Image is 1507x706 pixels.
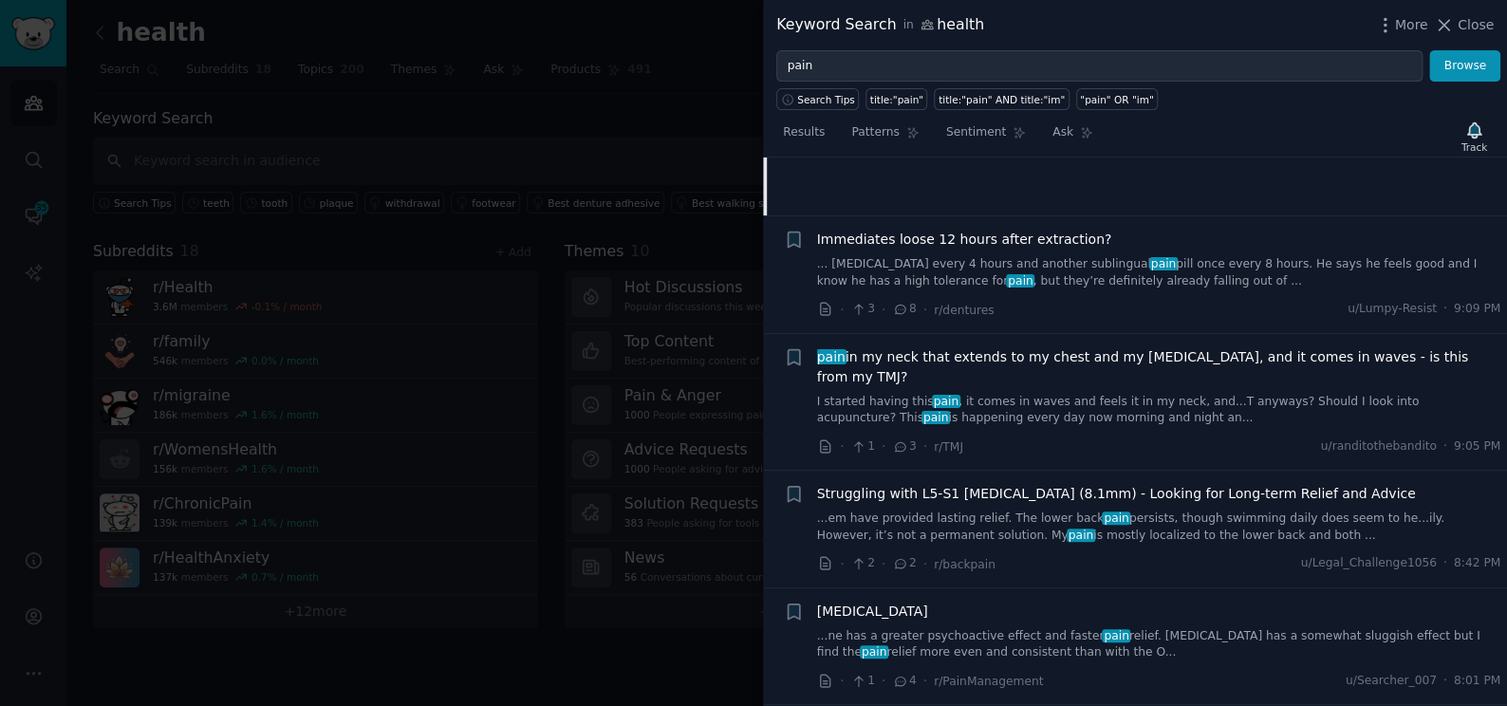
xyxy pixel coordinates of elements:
[921,411,950,424] span: pain
[1455,117,1494,157] button: Track
[1454,301,1500,318] span: 9:09 PM
[815,349,847,364] span: pain
[776,118,831,157] a: Results
[1006,274,1034,288] span: pain
[946,124,1006,141] span: Sentiment
[817,484,1416,504] a: Struggling with L5-S1 [MEDICAL_DATA] (8.1mm) - Looking for Long-term Relief and Advice
[797,93,855,106] span: Search Tips
[1052,124,1073,141] span: Ask
[882,671,885,691] span: ·
[850,438,874,455] span: 1
[776,13,984,37] div: Keyword Search health
[1443,555,1447,572] span: ·
[817,347,1501,387] span: in my neck that extends to my chest and my [MEDICAL_DATA], and it comes in waves - is this from m...
[923,671,927,691] span: ·
[865,88,927,110] a: title:"pain"
[882,554,885,574] span: ·
[776,50,1423,83] input: Try a keyword related to your business
[1434,15,1494,35] button: Close
[1458,15,1494,35] span: Close
[1076,88,1158,110] a: "pain" OR "im"
[817,511,1501,544] a: ...em have provided lasting relief. The lower backpainpersists, though swimming daily does seem t...
[1149,257,1178,270] span: pain
[892,555,916,572] span: 2
[840,300,844,320] span: ·
[892,301,916,318] span: 8
[1443,673,1447,690] span: ·
[1348,301,1437,318] span: u/Lumpy-Resist
[934,440,963,454] span: r/TMJ
[923,437,927,456] span: ·
[840,671,844,691] span: ·
[892,438,916,455] span: 3
[1461,140,1487,154] div: Track
[934,88,1069,110] a: title:"pain" AND title:"im"
[1346,673,1437,690] span: u/Searcher_007
[1046,118,1100,157] a: Ask
[1102,511,1130,525] span: pain
[934,304,995,317] span: r/dentures
[870,93,923,106] div: title:"pain"
[776,88,859,110] button: Search Tips
[923,554,927,574] span: ·
[845,118,925,157] a: Patterns
[817,394,1501,427] a: I started having thispain, it comes in waves and feels it in my neck, and...T anyways? Should I l...
[892,673,916,690] span: 4
[850,555,874,572] span: 2
[817,347,1501,387] a: painin my neck that extends to my chest and my [MEDICAL_DATA], and it comes in waves - is this fr...
[1102,629,1130,642] span: pain
[817,602,928,622] a: [MEDICAL_DATA]
[840,437,844,456] span: ·
[939,93,1065,106] div: title:"pain" AND title:"im"
[932,395,960,408] span: pain
[850,301,874,318] span: 3
[1454,438,1500,455] span: 9:05 PM
[783,124,825,141] span: Results
[817,256,1501,289] a: ... [MEDICAL_DATA] every 4 hours and another sublingualpainpill once every 8 hours. He says he fe...
[851,124,899,141] span: Patterns
[923,300,927,320] span: ·
[1300,555,1436,572] span: u/Legal_Challenge1056
[1375,15,1428,35] button: More
[1429,50,1500,83] button: Browse
[1320,438,1436,455] span: u/randitothebandito
[1080,93,1153,106] div: "pain" OR "im"
[882,437,885,456] span: ·
[817,628,1501,661] a: ...ne has a greater psychoactive effect and fasterpainrelief. [MEDICAL_DATA] has a somewhat slugg...
[934,675,1043,688] span: r/PainManagement
[1454,555,1500,572] span: 8:42 PM
[1443,438,1447,455] span: ·
[940,118,1033,157] a: Sentiment
[1443,301,1447,318] span: ·
[882,300,885,320] span: ·
[902,17,913,34] span: in
[860,645,888,659] span: pain
[934,558,995,571] span: r/backpain
[817,230,1112,250] a: Immediates loose 12 hours after extraction?
[1067,529,1095,542] span: pain
[1395,15,1428,35] span: More
[850,673,874,690] span: 1
[1454,673,1500,690] span: 8:01 PM
[840,554,844,574] span: ·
